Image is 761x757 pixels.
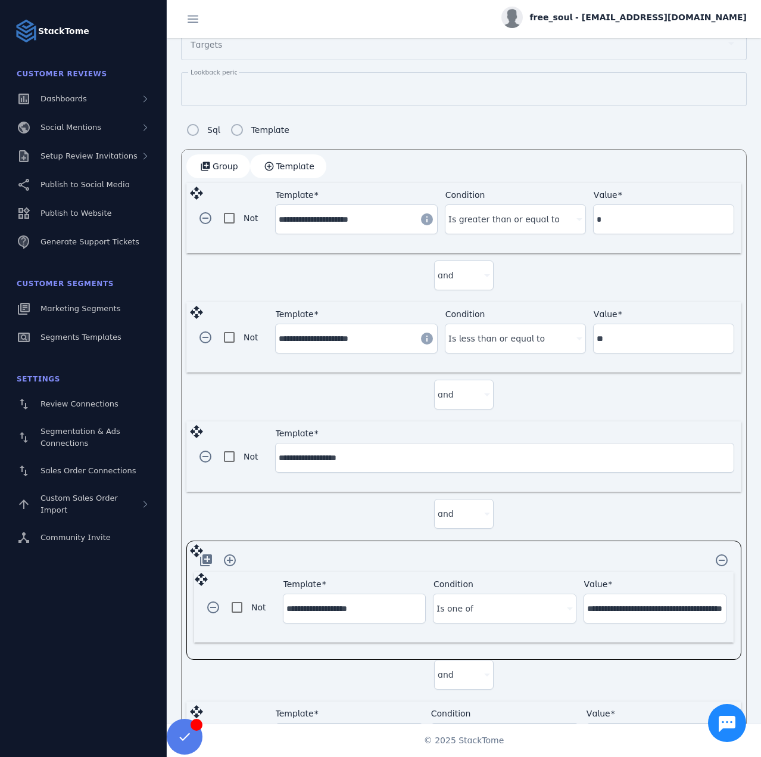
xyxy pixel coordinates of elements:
mat-label: Value [594,190,617,200]
input: Template [286,601,422,616]
mat-label: Condition [431,709,471,718]
label: Not [241,330,258,345]
span: Dashboards [40,94,87,103]
span: Segmentation & Ads Connections [40,427,120,448]
span: Publish to Website [40,209,111,218]
mat-label: Template [276,429,314,438]
img: profile.jpg [501,7,523,28]
a: Sales Order Connections [7,458,160,484]
input: Template [279,212,413,227]
label: Template [249,123,289,137]
mat-label: Value [594,309,617,319]
label: Not [241,211,258,225]
mat-icon: info [420,212,434,227]
span: Group [213,162,238,170]
mat-radio-group: Segment config type [181,118,289,142]
mat-label: Value [587,709,610,718]
span: Customer Reviews [17,70,107,78]
span: and [438,668,454,682]
a: Generate Support Tickets [7,229,160,255]
span: Community Invite [40,533,111,542]
a: Review Connections [7,391,160,417]
mat-label: Template [276,709,314,718]
span: Is less than or equal to [448,331,545,346]
span: Is greater than or equal to [448,212,560,227]
span: Social Mentions [40,123,101,132]
mat-label: Template [283,579,322,589]
label: Sql [205,123,220,137]
span: Sales Order Connections [40,466,136,475]
span: Customer Segments [17,280,114,288]
mat-label: Condition [433,579,473,589]
span: © 2025 StackTome [424,734,504,747]
img: Logo image [14,19,38,43]
mat-label: Condition [445,190,485,200]
button: Template [250,154,326,178]
span: Setup Review Invitations [40,151,138,160]
strong: StackTome [38,25,89,38]
span: Review Connections [40,399,118,408]
button: free_soul - [EMAIL_ADDRESS][DOMAIN_NAME] [501,7,747,28]
span: Publish to Social Media [40,180,130,189]
span: and [438,387,454,402]
mat-label: Template [276,309,314,319]
span: Custom Sales Order Import [40,494,118,514]
span: free_soul - [EMAIL_ADDRESS][DOMAIN_NAME] [530,11,747,24]
mat-label: Value [584,579,608,589]
a: Marketing Segments [7,296,160,322]
span: and [438,268,454,283]
input: Template [279,331,413,346]
mat-label: Condition [445,309,485,319]
mat-icon: info [420,331,434,346]
a: Segmentation & Ads Connections [7,420,160,455]
a: Community Invite [7,525,160,551]
mat-label: Targets [191,40,222,49]
span: Segments Templates [40,333,121,342]
span: Generate Support Tickets [40,237,139,246]
a: Publish to Website [7,200,160,227]
mat-label: Lookback period [191,69,242,76]
label: Not [241,449,258,464]
a: Publish to Social Media [7,172,160,198]
input: Template [279,451,731,465]
mat-form-field: Segment targets [181,27,747,72]
span: and [438,507,454,521]
a: Segments Templates [7,324,160,350]
mat-label: Template [276,190,314,200]
span: Template [276,162,314,170]
span: Is one of [436,601,473,616]
span: Marketing Segments [40,304,120,313]
span: Settings [17,375,60,383]
button: Group [186,154,250,178]
label: Not [249,600,266,615]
